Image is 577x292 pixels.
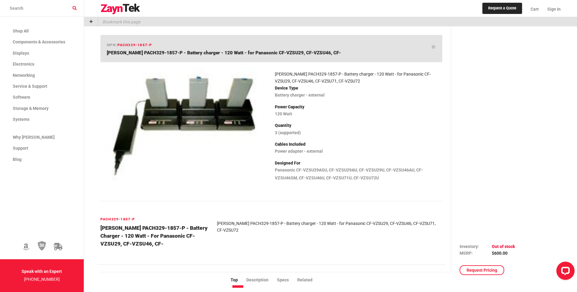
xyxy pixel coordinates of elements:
[13,95,30,100] span: Software
[275,141,442,148] p: Cables Included
[492,250,515,257] td: $600.00
[13,84,47,89] span: Service & Support
[22,269,62,274] strong: Speak with an Expert
[492,244,515,249] span: Out of stock
[13,117,29,122] span: Systems
[100,224,210,248] h4: [PERSON_NAME] PACH329-1857-P - Battery charger - 120 Watt - for Panasonic CF-VZSU29, CF-VZSU46, CF-
[275,129,442,137] p: 3 (supported)
[531,7,539,12] span: Cart
[13,73,35,78] span: Networking
[275,159,442,167] p: Designed For
[552,259,577,285] iframe: LiveChat chat widget
[526,2,543,17] a: Cart
[275,166,442,182] p: Panasonic CF-VZSU29ASU, CF-VZSU29AU, CF-VZSU29U, CF-VZSU46AU, CF-VZSU46SM, CF-VZSU46U, CF-VZSU71U...
[297,277,321,284] li: Related
[13,29,29,33] span: Shop All
[275,122,442,130] p: Quantity
[100,216,210,222] h6: PACH329-1857-P
[543,2,561,17] a: Sign In
[231,277,246,284] li: Top
[275,71,442,84] article: [PERSON_NAME] PACH329-1857-P - Battery charger - 120 Watt - for Panasonic CF-VZSU29, CF-VZSU46, C...
[275,84,442,92] p: Device Type
[482,3,522,14] a: Request a Quote
[13,39,65,44] span: Components & Accessories
[275,91,442,99] p: Battery charger - external
[246,277,277,284] li: Description
[107,50,341,56] span: [PERSON_NAME] PACH329-1857-P - Battery charger - 120 Watt - for Panasonic CF-VZSU29, CF-VZSU46, CF-
[13,157,22,162] span: Blog
[275,110,442,118] p: 120 Watt
[275,148,442,155] p: Power adapter - external
[460,243,492,250] td: Inventory
[460,250,492,257] td: MSRP
[460,265,504,275] a: Request Pricing
[13,135,55,140] span: Why [PERSON_NAME]
[275,103,442,111] p: Power Capacity
[117,43,152,47] span: PACH329-1857-P
[24,277,60,282] a: [PHONE_NUMBER]
[13,62,34,66] span: Electronics
[98,17,140,26] p: Bookmark this page
[13,146,28,151] span: Support
[217,220,442,234] article: [PERSON_NAME] PACH329-1857-P - Battery charger - 120 Watt - for Panasonic CF-VZSU29, CF-VZSU46, C...
[13,51,29,56] span: Displays
[38,241,46,251] img: 30 Day Return Policy
[277,277,297,284] li: Specs
[13,106,49,111] span: Storage & Memory
[107,42,152,48] h6: mpn:
[100,4,140,15] img: logo
[105,67,263,185] img: PACH329-1857-P -- LIND PACH329-1857-P - Battery charger - 120 Watt - for Panasonic CF-VZSU29, CF-...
